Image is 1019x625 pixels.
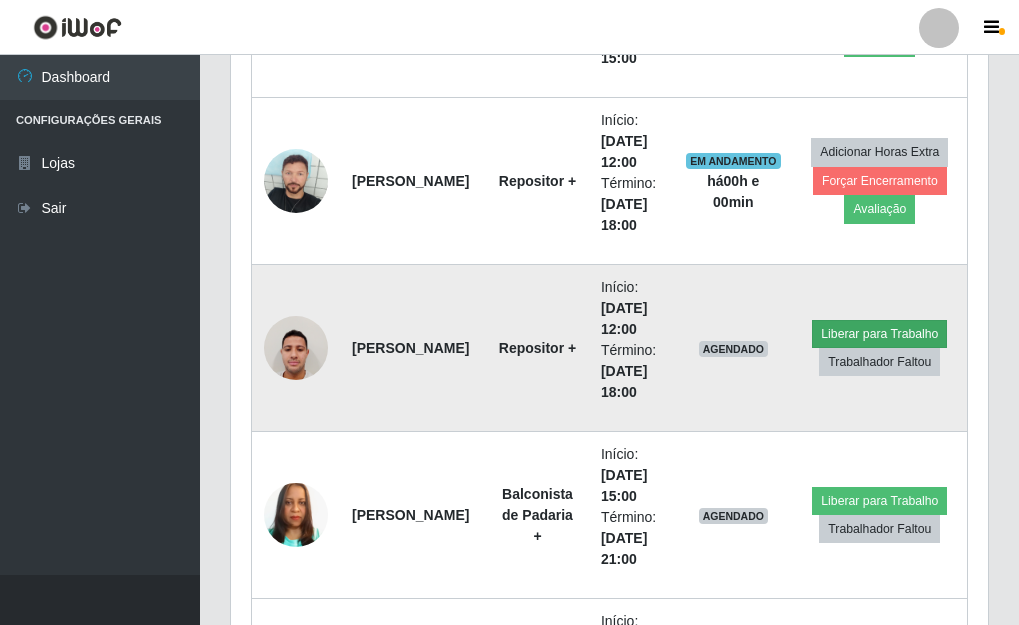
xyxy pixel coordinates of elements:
[812,320,947,348] button: Liberar para Trabalho
[601,467,647,504] time: [DATE] 15:00
[352,340,469,356] strong: [PERSON_NAME]
[601,507,662,570] li: Término:
[352,507,469,523] strong: [PERSON_NAME]
[601,340,662,403] li: Término:
[601,133,647,170] time: [DATE] 12:00
[601,444,662,507] li: Início:
[601,300,647,337] time: [DATE] 12:00
[819,348,940,376] button: Trabalhador Faltou
[811,138,948,166] button: Adicionar Horas Extra
[813,167,947,195] button: Forçar Encerramento
[707,173,759,210] strong: há 00 h e 00 min
[699,341,769,357] span: AGENDADO
[844,195,915,223] button: Avaliação
[499,340,576,356] strong: Repositor +
[601,363,647,400] time: [DATE] 18:00
[352,173,469,189] strong: [PERSON_NAME]
[686,153,781,169] span: EM ANDAMENTO
[264,305,328,390] img: 1749045235898.jpeg
[264,458,328,572] img: 1753114982332.jpeg
[601,173,662,236] li: Término:
[819,515,940,543] button: Trabalhador Faltou
[601,277,662,340] li: Início:
[812,487,947,515] button: Liberar para Trabalho
[499,173,576,189] strong: Repositor +
[601,196,647,233] time: [DATE] 18:00
[33,15,122,40] img: CoreUI Logo
[502,486,573,544] strong: Balconista de Padaria +
[601,530,647,567] time: [DATE] 21:00
[699,508,769,524] span: AGENDADO
[601,110,662,173] li: Início:
[264,149,328,213] img: 1707142945226.jpeg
